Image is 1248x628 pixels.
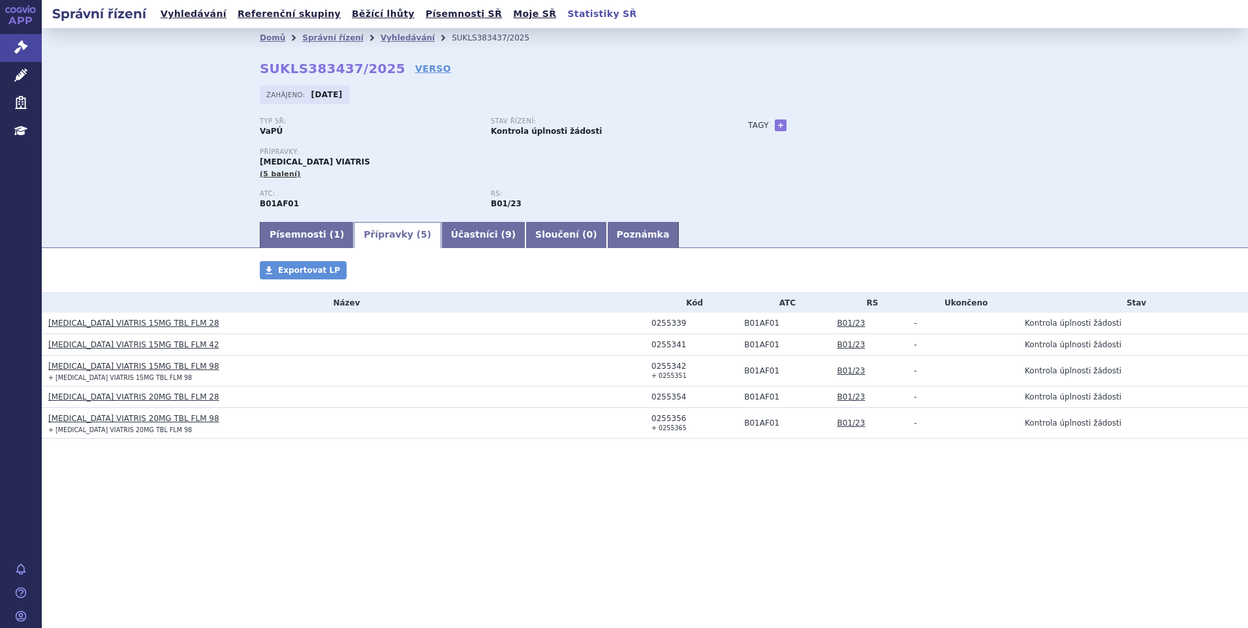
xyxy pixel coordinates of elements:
[260,170,301,178] span: (5 balení)
[914,366,916,375] span: -
[491,199,522,208] strong: gatrany a xabany vyšší síly
[491,127,602,136] strong: Kontrola úplnosti žádosti
[505,229,512,240] span: 9
[651,414,738,423] div: 0255356
[260,127,283,136] strong: VaPÚ
[491,190,709,198] p: RS:
[907,293,1018,313] th: Ukončeno
[837,366,866,375] a: B01/23
[48,414,219,423] a: [MEDICAL_DATA] VIATRIS 20MG TBL FLM 98
[260,222,354,248] a: Písemnosti (1)
[525,222,606,248] a: Sloučení (0)
[738,408,830,439] td: RIVAROXABAN
[651,340,738,349] div: 0255341
[738,386,830,408] td: RIVAROXABAN
[260,33,285,42] a: Domů
[48,392,219,401] a: [MEDICAL_DATA] VIATRIS 20MG TBL FLM 28
[1018,334,1248,356] td: Kontrola úplnosti žádosti
[421,229,428,240] span: 5
[234,5,345,23] a: Referenční skupiny
[563,5,640,23] a: Statistiky SŘ
[48,362,219,371] a: [MEDICAL_DATA] VIATRIS 15MG TBL FLM 98
[42,5,157,23] h2: Správní řízení
[1018,313,1248,334] td: Kontrola úplnosti žádosti
[260,118,478,125] p: Typ SŘ:
[48,340,219,349] a: [MEDICAL_DATA] VIATRIS 15MG TBL FLM 42
[48,319,219,328] a: [MEDICAL_DATA] VIATRIS 15MG TBL FLM 28
[48,374,192,381] small: + [MEDICAL_DATA] VIATRIS 15MG TBL FLM 98
[278,266,340,275] span: Exportovat LP
[831,293,908,313] th: RS
[311,90,343,99] strong: [DATE]
[1018,408,1248,439] td: Kontrola úplnosti žádosti
[415,62,451,75] a: VERSO
[260,61,405,76] strong: SUKLS383437/2025
[354,222,441,248] a: Přípravky (5)
[607,222,679,248] a: Poznámka
[837,319,866,328] a: B01/23
[738,293,830,313] th: ATC
[48,426,192,433] small: + [MEDICAL_DATA] VIATRIS 20MG TBL FLM 98
[381,33,435,42] a: Vyhledávání
[422,5,506,23] a: Písemnosti SŘ
[334,229,340,240] span: 1
[266,89,307,100] span: Zahájeno:
[738,356,830,386] td: RIVAROXABAN
[914,392,916,401] span: -
[491,118,709,125] p: Stav řízení:
[509,5,560,23] a: Moje SŘ
[260,157,370,166] span: [MEDICAL_DATA] VIATRIS
[260,190,478,198] p: ATC:
[651,362,738,371] div: 0255342
[914,340,916,349] span: -
[42,293,645,313] th: Název
[645,293,738,313] th: Kód
[260,148,722,156] p: Přípravky:
[260,199,299,208] strong: RIVAROXABAN
[748,118,769,133] h3: Tagy
[738,313,830,334] td: RIVAROXABAN
[441,222,525,248] a: Účastníci (9)
[651,392,738,401] div: 0255354
[837,392,866,401] a: B01/23
[775,119,787,131] a: +
[914,319,916,328] span: -
[157,5,230,23] a: Vyhledávání
[260,261,347,279] a: Exportovat LP
[651,372,687,379] small: + 0255351
[586,229,593,240] span: 0
[651,319,738,328] div: 0255339
[837,418,866,428] a: B01/23
[1018,293,1248,313] th: Stav
[1018,386,1248,408] td: Kontrola úplnosti žádosti
[348,5,418,23] a: Běžící lhůty
[1018,356,1248,386] td: Kontrola úplnosti žádosti
[837,340,866,349] a: B01/23
[914,418,916,428] span: -
[738,334,830,356] td: RIVAROXABAN
[452,28,546,48] li: SUKLS383437/2025
[302,33,364,42] a: Správní řízení
[651,424,687,432] small: + 0255365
